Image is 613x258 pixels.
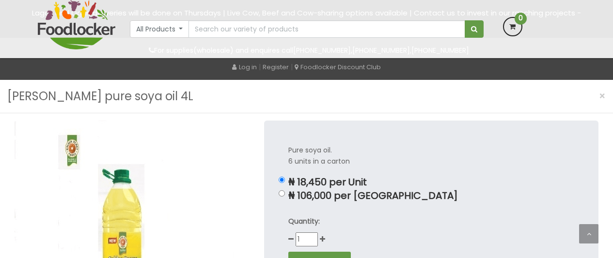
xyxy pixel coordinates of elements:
span: 0 [515,13,527,25]
iframe: chat widget [572,219,603,248]
input: Search our variety of products [189,20,465,38]
input: ₦ 18,450 per Unit [279,177,285,183]
p: ₦ 18,450 per Unit [288,177,574,188]
a: Foodlocker Discount Club [295,62,381,72]
p: ₦ 106,000 per [GEOGRAPHIC_DATA] [288,190,574,201]
button: All Products [130,20,189,38]
a: Register [263,62,289,72]
strong: Quantity: [288,216,320,226]
h3: [PERSON_NAME] pure soya oil 4L [7,87,193,106]
button: Close [594,86,611,106]
a: Log in [232,62,257,72]
span: | [291,62,293,72]
span: | [259,62,261,72]
p: Pure soya oil. 6 units in a carton [288,145,574,167]
span: × [599,89,606,103]
iframe: chat widget [429,100,603,214]
input: ₦ 106,000 per [GEOGRAPHIC_DATA] [279,190,285,197]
